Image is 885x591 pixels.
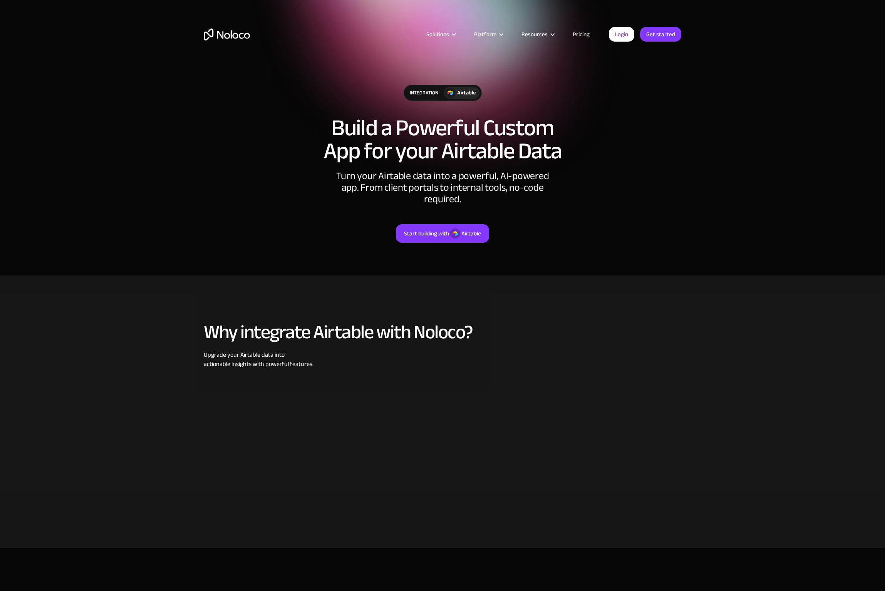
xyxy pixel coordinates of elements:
div: Platform [464,29,512,39]
div: Platform [474,29,496,39]
div: Upgrade your Airtable data into actionable insights with powerful features. [204,350,681,369]
div: Solutions [426,29,449,39]
h2: Why integrate Airtable with Noloco? [204,322,681,343]
div: integration [404,85,444,101]
a: home [204,29,250,40]
div: Airtable [457,89,476,97]
a: Pricing [563,29,599,39]
div: Airtable [461,228,481,238]
div: Resources [512,29,563,39]
a: Get started [640,27,681,42]
div: Turn your Airtable data into a powerful, AI-powered app. From client portals to internal tools, n... [327,170,558,205]
div: Resources [521,29,548,39]
a: Start building withAirtable [396,224,489,243]
div: Solutions [417,29,464,39]
h1: Build a Powerful Custom App for your Airtable Data [204,116,681,163]
a: Login [609,27,634,42]
div: Start building with [404,228,449,238]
